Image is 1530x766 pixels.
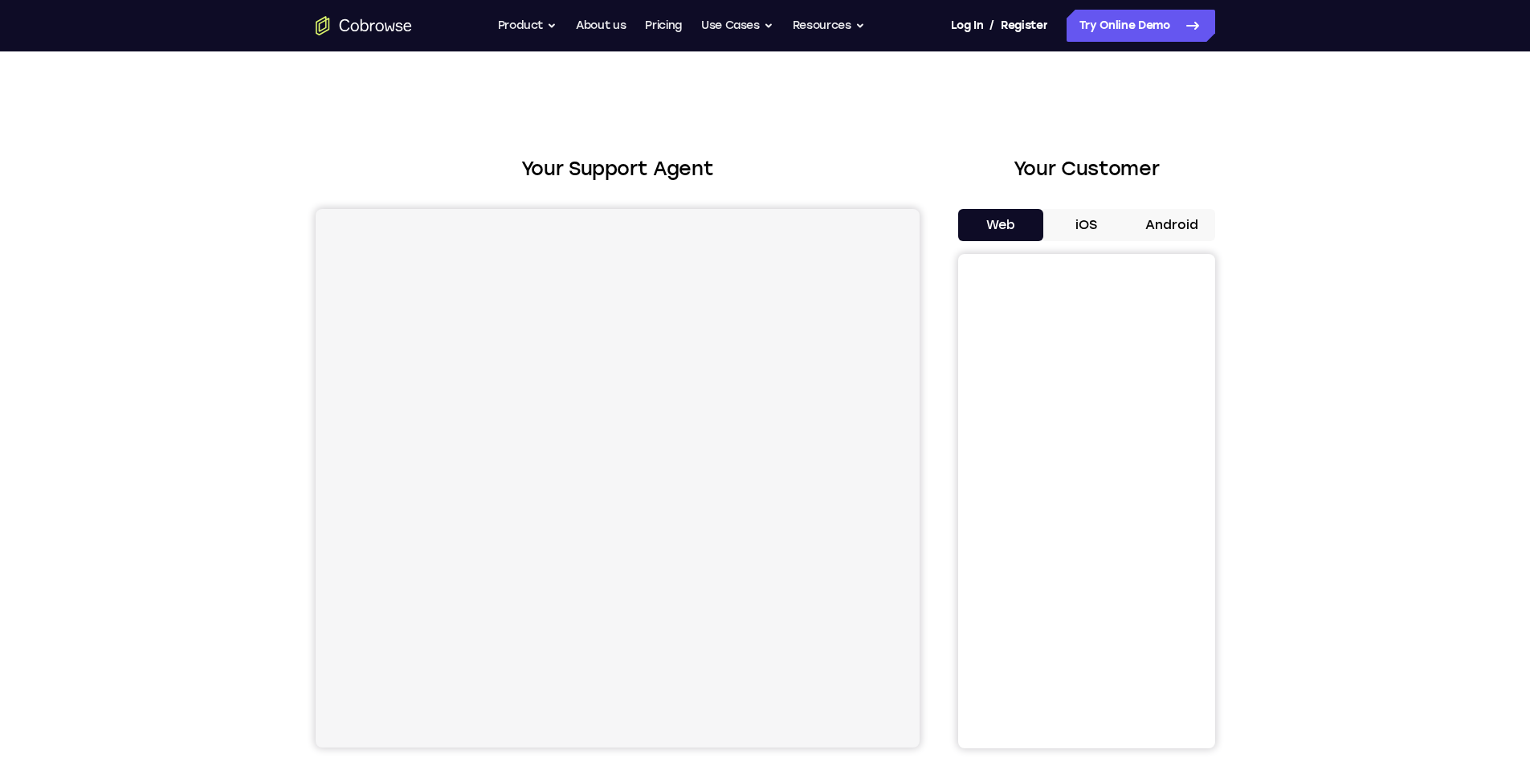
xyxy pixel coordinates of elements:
[701,10,773,42] button: Use Cases
[1001,10,1047,42] a: Register
[645,10,682,42] a: Pricing
[316,16,412,35] a: Go to the home page
[316,154,920,183] h2: Your Support Agent
[1129,209,1215,241] button: Android
[576,10,626,42] a: About us
[793,10,865,42] button: Resources
[958,154,1215,183] h2: Your Customer
[498,10,557,42] button: Product
[951,10,983,42] a: Log In
[316,209,920,748] iframe: Agent
[1067,10,1215,42] a: Try Online Demo
[958,209,1044,241] button: Web
[1043,209,1129,241] button: iOS
[989,16,994,35] span: /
